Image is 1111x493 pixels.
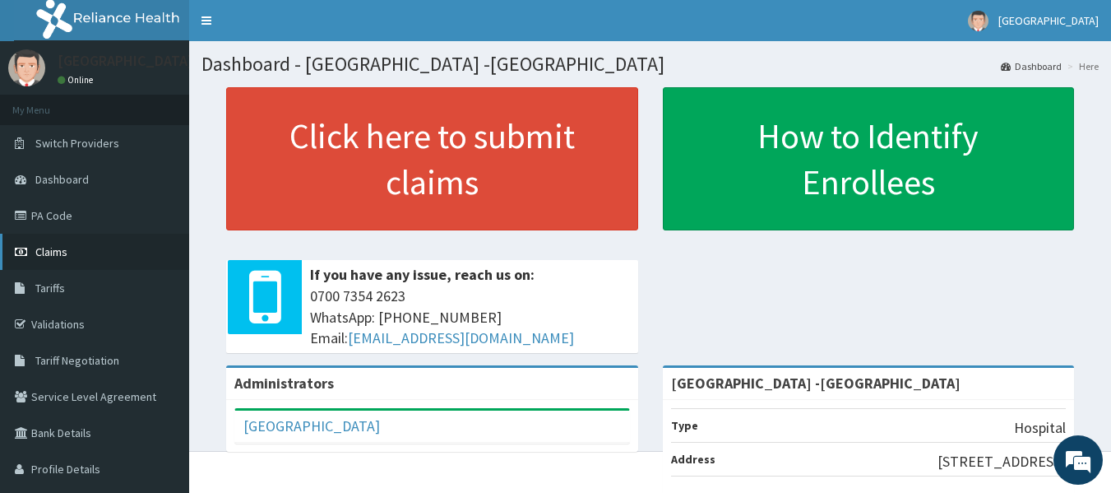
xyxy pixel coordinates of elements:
[348,328,574,347] a: [EMAIL_ADDRESS][DOMAIN_NAME]
[8,49,45,86] img: User Image
[1063,59,1099,73] li: Here
[35,136,119,151] span: Switch Providers
[310,265,535,284] b: If you have any issue, reach us on:
[1001,59,1062,73] a: Dashboard
[234,374,334,393] b: Administrators
[671,374,961,393] strong: [GEOGRAPHIC_DATA] -[GEOGRAPHIC_DATA]
[35,172,89,187] span: Dashboard
[671,418,698,433] b: Type
[310,286,630,349] span: 0700 7354 2623 WhatsApp: [PHONE_NUMBER] Email:
[998,13,1099,28] span: [GEOGRAPHIC_DATA]
[968,11,988,31] img: User Image
[58,53,193,68] p: [GEOGRAPHIC_DATA]
[35,281,65,295] span: Tariffs
[35,244,67,259] span: Claims
[243,416,380,435] a: [GEOGRAPHIC_DATA]
[35,353,119,368] span: Tariff Negotiation
[937,451,1066,472] p: [STREET_ADDRESS]
[671,452,715,467] b: Address
[58,74,97,86] a: Online
[226,87,638,230] a: Click here to submit claims
[663,87,1075,230] a: How to Identify Enrollees
[1014,417,1066,439] p: Hospital
[201,53,1099,75] h1: Dashboard - [GEOGRAPHIC_DATA] -[GEOGRAPHIC_DATA]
